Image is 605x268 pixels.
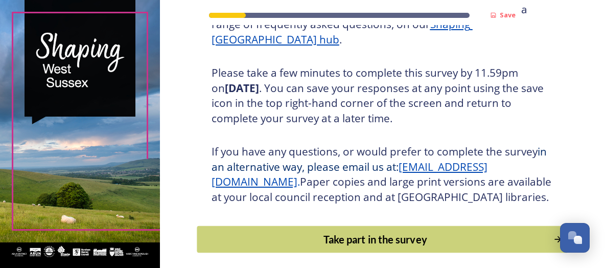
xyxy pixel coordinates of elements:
button: Continue [197,226,568,253]
span: . [297,174,300,189]
a: Shaping [GEOGRAPHIC_DATA] hub [212,17,473,47]
h3: If you have any questions, or would prefer to complete the survey Paper copies and large print ve... [212,144,554,205]
a: [EMAIL_ADDRESS][DOMAIN_NAME] [212,160,487,189]
button: Open Chat [560,223,590,253]
strong: [DATE] [225,81,259,95]
div: Take part in the survey [202,232,548,247]
span: in an alternative way, please email us at: [212,144,549,174]
strong: Save [500,10,516,19]
h3: Please take a few minutes to complete this survey by 11.59pm on . You can save your responses at ... [212,65,554,126]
